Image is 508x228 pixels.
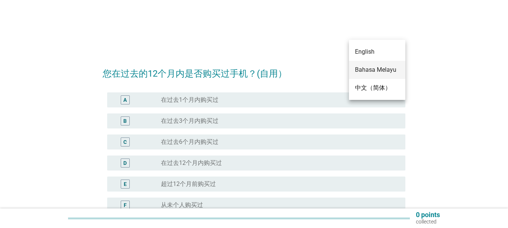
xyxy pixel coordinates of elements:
div: C [123,138,127,146]
label: 在过去12个月内购买过 [161,159,222,167]
div: English [355,47,399,56]
p: 0 points [416,211,440,218]
div: 中文（简体） [355,83,399,92]
div: A [123,96,127,104]
label: 在过去6个月内购买过 [161,138,218,146]
div: F [124,201,127,209]
div: E [124,180,127,188]
p: collected [416,218,440,225]
label: 从未个人购买过 [161,201,203,209]
div: B [123,117,127,125]
label: 在过去3个月内购买过 [161,117,218,125]
label: 在过去1个月内购买过 [161,96,218,104]
label: 超过12个月前购买过 [161,180,216,188]
div: D [123,159,127,167]
div: Bahasa Melayu [355,65,399,74]
h2: 您在过去的12个月内是否购买过手机？(自用） [103,59,405,80]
